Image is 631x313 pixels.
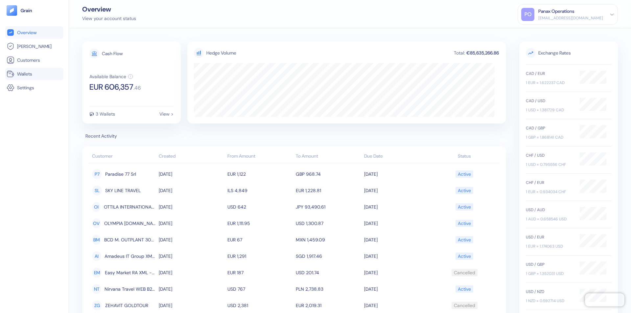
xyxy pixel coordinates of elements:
div: 1 USD = 0.795556 CHF [526,162,573,168]
td: JPY 93,490.61 [294,199,362,215]
div: 1 GBP = 1.868141 CAD [526,134,573,140]
div: Total: [453,51,466,55]
div: Available Balance [89,74,126,79]
td: [DATE] [362,232,431,248]
div: 1 NZD = 0.592714 USD [526,298,573,304]
button: Available Balance [89,74,133,79]
span: . 46 [133,85,141,91]
td: EUR 1,228.81 [294,182,362,199]
a: Overview [7,29,62,36]
div: ZG [92,301,102,310]
td: [DATE] [362,166,431,182]
div: NT [92,284,101,294]
td: SGD 1,917.46 [294,248,362,264]
td: [DATE] [157,199,225,215]
div: CAD / GBP [526,125,573,131]
div: 1 AUD = 0.658546 USD [526,216,573,222]
td: ILS 4,849 [226,182,294,199]
th: From Amount [226,150,294,163]
div: CAD / EUR [526,71,573,77]
div: CHF / EUR [526,180,573,186]
td: PLN 2,738.83 [294,281,362,297]
td: [DATE] [362,182,431,199]
div: View > [159,112,174,116]
td: [DATE] [157,166,225,182]
div: €85,635,266.86 [466,51,500,55]
div: Active [458,283,471,295]
td: [DATE] [157,232,225,248]
img: logo-tablet-V2.svg [7,5,17,16]
div: Active [458,168,471,180]
span: Exchange Rates [526,48,611,58]
span: Easy Market RA XML - RA [105,267,155,278]
td: [DATE] [362,199,431,215]
td: [DATE] [362,264,431,281]
div: Active [458,218,471,229]
span: [PERSON_NAME] [17,43,52,50]
div: SL [92,186,102,195]
span: Settings [17,84,34,91]
th: Customer [89,150,157,163]
span: Amadeus IT Group XML B2B [105,251,155,262]
div: Panax Operations [538,8,574,15]
td: EUR 187 [226,264,294,281]
span: Recent Activity [82,133,506,140]
div: USD / NZD [526,289,573,295]
div: Cancelled [454,300,475,311]
div: OV [92,218,101,228]
td: [DATE] [157,264,225,281]
th: Due Date [362,150,431,163]
td: [DATE] [362,215,431,232]
td: EUR 1,111.95 [226,215,294,232]
td: USD 201.74 [294,264,362,281]
div: Active [458,185,471,196]
a: Settings [7,84,62,92]
div: Overview [82,6,136,12]
td: EUR 1,122 [226,166,294,182]
div: 1 USD = 1.381729 CAD [526,107,573,113]
span: Wallets [17,71,32,77]
div: USD / GBP [526,261,573,267]
td: EUR 67 [226,232,294,248]
span: EUR 606,357 [89,83,133,91]
span: BCD M. OUTPLANT 305 (1916) [104,234,155,245]
th: Created [157,150,225,163]
a: Customers [7,56,62,64]
span: ZEHAVIT GOLDTOUR [105,300,148,311]
span: Customers [17,57,40,63]
img: logo [20,8,33,13]
span: Nirvana Travel WEB B2B OE [105,283,155,295]
iframe: Chatra live chat [585,293,624,306]
div: P7 [92,169,102,179]
div: [EMAIL_ADDRESS][DOMAIN_NAME] [538,15,603,21]
td: [DATE] [157,215,225,232]
td: MXN 1,459.09 [294,232,362,248]
a: [PERSON_NAME] [7,42,62,50]
a: Wallets [7,70,62,78]
td: EUR 1,291 [226,248,294,264]
div: Cash Flow [102,51,123,56]
span: Overview [17,29,36,36]
td: USD 1,300.87 [294,215,362,232]
th: To Amount [294,150,362,163]
div: 1 EUR = 0.934034 CHF [526,189,573,195]
div: CHF / USD [526,152,573,158]
div: Cancelled [454,267,475,278]
div: OI [92,202,101,212]
div: CAD / USD [526,98,573,104]
td: GBP 968.74 [294,166,362,182]
span: SKY LINE TRAVEL [105,185,141,196]
div: USD / EUR [526,234,573,240]
td: [DATE] [362,281,431,297]
span: OLYMPIA VIAGGI.IT XML [104,218,156,229]
td: USD 642 [226,199,294,215]
div: Active [458,251,471,262]
div: Status [433,153,496,160]
td: [DATE] [157,182,225,199]
div: BM [92,235,101,245]
div: Hedge Volume [206,50,236,56]
div: 1 GBP = 1.352031 USD [526,271,573,277]
div: View your account status [82,15,136,22]
div: 3 Wallets [96,112,115,116]
div: Active [458,201,471,212]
